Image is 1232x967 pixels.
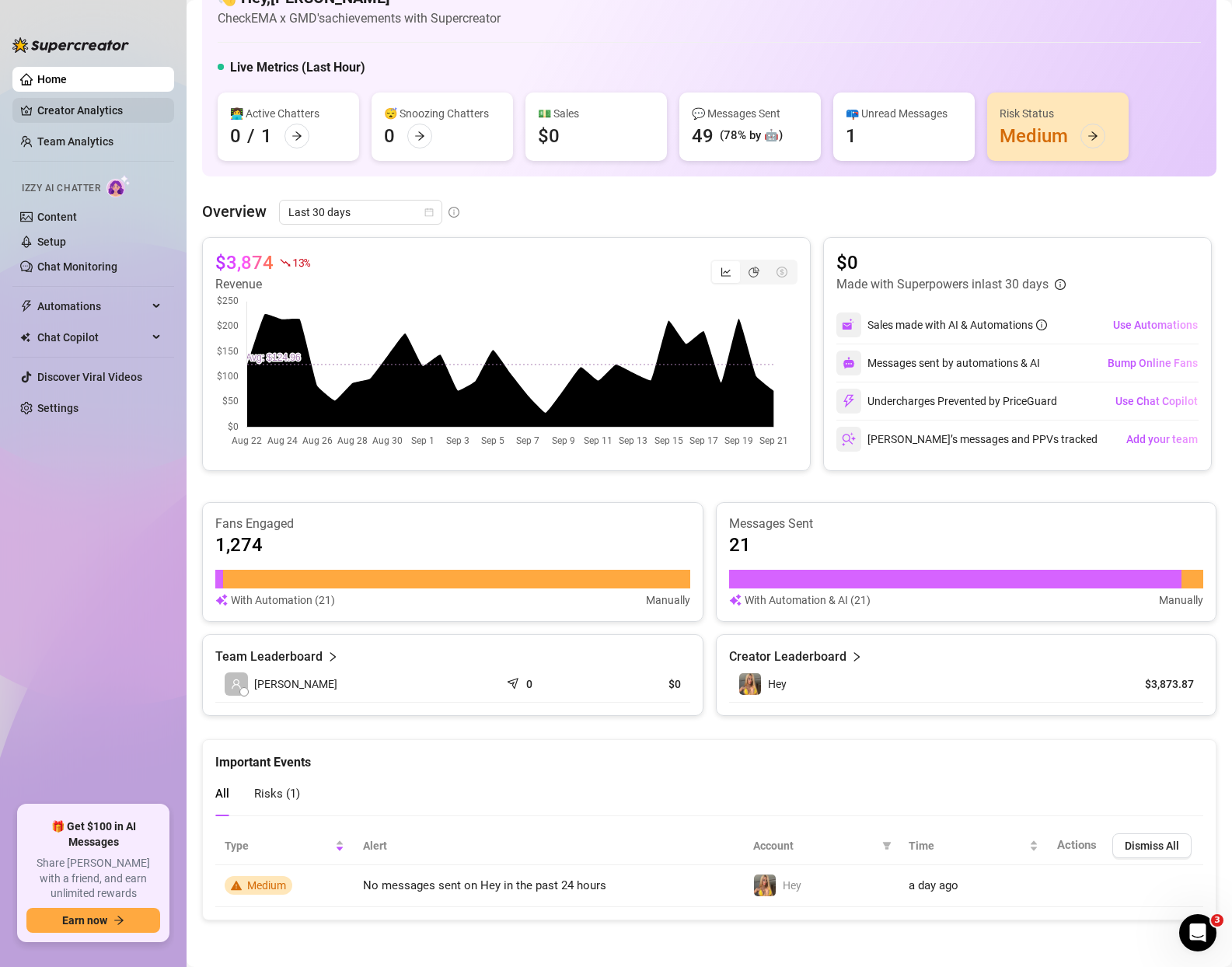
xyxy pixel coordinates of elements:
article: 21 [729,532,751,557]
article: Revenue [215,275,310,294]
button: go back [10,6,40,36]
span: calendar [424,208,434,217]
a: Content [37,211,77,223]
button: I need an explanation❓ [136,413,291,444]
div: 💬 Messages Sent [692,105,808,122]
article: Manually [646,592,690,609]
img: Hey [739,673,761,695]
img: logo-BBDzfeDw.svg [12,37,129,53]
span: 🎁 Get $100 in AI Messages [26,819,160,850]
div: [PERSON_NAME]’s messages and PPVs tracked [836,427,1098,452]
div: Failed message [12,89,298,152]
span: warning [231,880,242,891]
div: 0 [230,124,241,148]
button: Use Chat Copilot [1115,389,1199,414]
button: Earn nowarrow-right [26,908,160,933]
span: 13 % [292,255,310,270]
span: 3 [1211,914,1223,927]
span: Earn now [62,914,107,927]
span: send [507,674,522,689]
span: Izzy AI Chatter [22,181,100,196]
div: 😴 Snoozing Chatters [384,105,501,122]
img: svg%3e [215,592,228,609]
button: Desktop App and Browser Extention [71,490,291,522]
th: Type [215,827,354,865]
img: svg%3e [843,357,855,369]
button: Izzy Credits, billing & subscription or Affiliate Program 💵 [20,360,291,405]
a: Settings [37,402,79,414]
article: 1,274 [215,532,263,557]
article: $3,873.87 [1123,676,1194,692]
div: 49 [692,124,714,148]
span: filter [879,834,895,857]
article: 0 [526,676,532,692]
a: Chat Monitoring [37,260,117,273]
img: svg%3e [842,432,856,446]
span: line-chart [721,267,731,278]
span: Hey [768,678,787,690]
span: Chat Copilot [37,325,148,350]
article: $3,874 [215,250,274,275]
div: (78% by 🤖) [720,127,783,145]
span: arrow-right [1087,131,1098,141]
span: right [851,648,862,666]
a: Team Analytics [37,135,113,148]
span: filter [882,841,892,850]
article: Made with Superpowers in last 30 days [836,275,1049,294]
img: svg%3e [729,592,742,609]
img: Hey [754,874,776,896]
button: Home [243,6,273,36]
div: Close [273,6,301,34]
iframe: Intercom live chat [1179,914,1216,951]
div: 0 [384,124,395,148]
span: All [215,787,229,801]
span: Last 30 days [288,201,433,224]
span: dollar-circle [777,267,787,278]
h5: Live Metrics (Last Hour) [230,58,365,77]
article: Check EMA x GMD's achievements with Supercreator [218,9,501,28]
span: info-circle [1055,279,1066,290]
span: Automations [37,294,148,319]
span: Dismiss All [1125,840,1179,852]
span: Add your team [1126,433,1198,445]
div: 📪 Unread Messages [846,105,962,122]
div: 1 [261,124,272,148]
div: 1 [846,124,857,148]
div: segmented control [710,260,797,285]
th: Alert [354,827,745,865]
span: Account [753,837,876,854]
span: Risks ( 1 ) [254,787,300,801]
article: Manually [1159,592,1203,609]
div: Undercharges Prevented by PriceGuard [836,389,1057,414]
span: Type [225,837,332,854]
article: Messages Sent [729,515,1204,532]
div: Izzy Credits, billing & subscription or Affiliate Program 💵 [68,161,286,191]
span: Actions [1057,838,1097,852]
img: Profile image for Giselle [44,9,69,33]
button: Report Bug 🐛 [190,321,291,352]
div: Important Events [215,740,1203,772]
span: fall [280,257,291,268]
div: Risk Status [1000,105,1116,122]
button: Dismiss All [1112,833,1192,858]
img: svg%3e [842,318,856,332]
span: Medium [247,879,286,892]
span: info-circle [448,207,459,218]
article: Creator Leaderboard [729,648,846,666]
div: [PERSON_NAME] • 21h ago [25,127,153,136]
span: [PERSON_NAME] [254,676,337,693]
div: 👩‍💻 Active Chatters [230,105,347,122]
span: arrow-right [113,915,124,926]
article: With Automation (21) [231,592,335,609]
img: Profile image for Ella [66,9,91,33]
article: $0 [836,250,1066,275]
button: Add your team [1126,427,1199,452]
button: Use Automations [1112,312,1199,337]
span: arrow-right [291,131,302,141]
span: pie-chart [749,267,759,278]
div: $0 [538,124,560,148]
article: With Automation & AI (21) [745,592,871,609]
span: Share [PERSON_NAME] with a friend, and earn unlimited rewards [26,856,160,902]
img: svg%3e [842,394,856,408]
th: Time [899,827,1048,865]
